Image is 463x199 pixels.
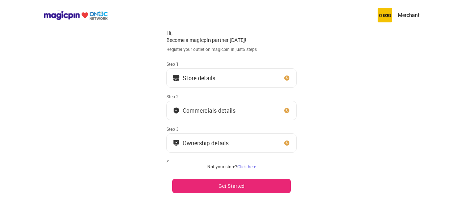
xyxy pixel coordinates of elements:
div: Step 3 [166,126,297,132]
button: Get Started [172,179,291,193]
img: clock_icon_new.67dbf243.svg [283,107,290,114]
img: clock_icon_new.67dbf243.svg [283,139,290,147]
div: Step 4 [166,159,297,164]
img: bank_details_tick.fdc3558c.svg [173,107,180,114]
a: Click here [237,164,256,169]
div: Step 1 [166,61,297,67]
img: storeIcon.9b1f7264.svg [173,74,180,82]
img: commercials_icon.983f7837.svg [173,139,180,147]
button: Store details [166,68,297,88]
img: circus.b677b59b.png [378,8,392,22]
button: Ownership details [166,133,297,153]
div: Commercials details [183,109,235,112]
div: Step 2 [166,94,297,99]
span: Not your store? [207,164,237,169]
div: Register your outlet on magicpin in just 5 steps [166,46,297,52]
div: Hi, Become a magicpin partner [DATE]! [166,29,297,43]
div: Store details [183,76,215,80]
img: clock_icon_new.67dbf243.svg [283,74,290,82]
div: Ownership details [183,141,229,145]
button: Commercials details [166,101,297,120]
p: Merchant [398,12,420,19]
img: ondc-logo-new-small.8a59708e.svg [43,10,108,20]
